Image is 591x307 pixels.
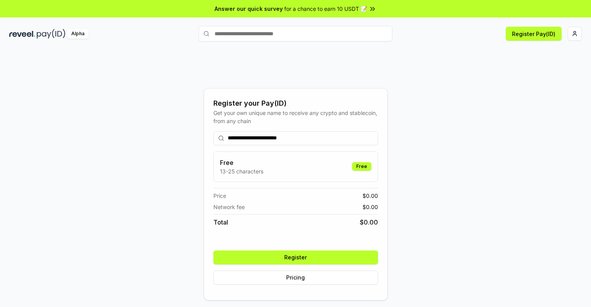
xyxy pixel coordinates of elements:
[213,271,378,285] button: Pricing
[360,218,378,227] span: $ 0.00
[213,203,245,211] span: Network fee
[213,98,378,109] div: Register your Pay(ID)
[363,203,378,211] span: $ 0.00
[213,192,226,200] span: Price
[213,218,228,227] span: Total
[284,5,367,13] span: for a chance to earn 10 USDT 📝
[352,162,371,171] div: Free
[213,109,378,125] div: Get your own unique name to receive any crypto and stablecoin, from any chain
[363,192,378,200] span: $ 0.00
[220,158,263,167] h3: Free
[506,27,562,41] button: Register Pay(ID)
[9,29,35,39] img: reveel_dark
[220,167,263,175] p: 13-25 characters
[215,5,283,13] span: Answer our quick survey
[213,250,378,264] button: Register
[37,29,65,39] img: pay_id
[67,29,89,39] div: Alpha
